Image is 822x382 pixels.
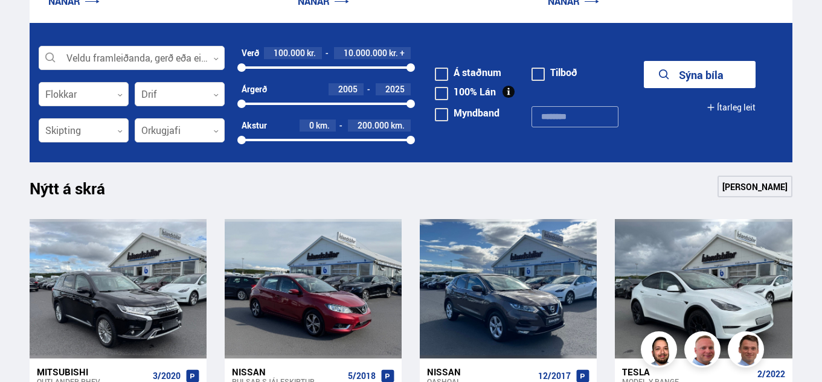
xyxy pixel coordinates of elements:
h1: Nýtt á skrá [30,179,126,205]
span: 5/2018 [348,371,376,381]
span: kr. [389,48,398,58]
span: 3/2020 [153,371,181,381]
span: 100.000 [274,47,305,59]
div: Nissan [232,366,343,377]
label: 100% Lán [435,87,496,97]
div: Árgerð [242,84,267,94]
span: km. [316,121,330,130]
span: 2005 [338,83,358,95]
img: siFngHWaQ9KaOqBr.png [686,333,722,369]
button: Ítarleg leit [707,94,756,121]
img: nhp88E3Fdnt1Opn2.png [643,333,679,369]
a: [PERSON_NAME] [718,176,792,197]
span: 200.000 [358,119,389,131]
div: Akstur [242,121,267,130]
label: Á staðnum [435,68,501,77]
span: 0 [309,119,314,131]
span: 12/2017 [538,371,571,381]
div: Tesla [622,366,752,377]
label: Myndband [435,108,499,118]
div: Nissan [427,366,533,377]
span: 2/2022 [757,369,785,379]
button: Opna LiveChat spjallviðmót [10,5,46,41]
img: FbJEzSuNWCJXmdc-.webp [730,333,766,369]
span: 10.000.000 [344,47,387,59]
button: Sýna bíla [644,61,756,88]
div: Mitsubishi [37,366,148,377]
span: kr. [307,48,316,58]
div: Verð [242,48,259,58]
span: + [400,48,405,58]
span: 2025 [385,83,405,95]
label: Tilboð [531,68,577,77]
span: km. [391,121,405,130]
